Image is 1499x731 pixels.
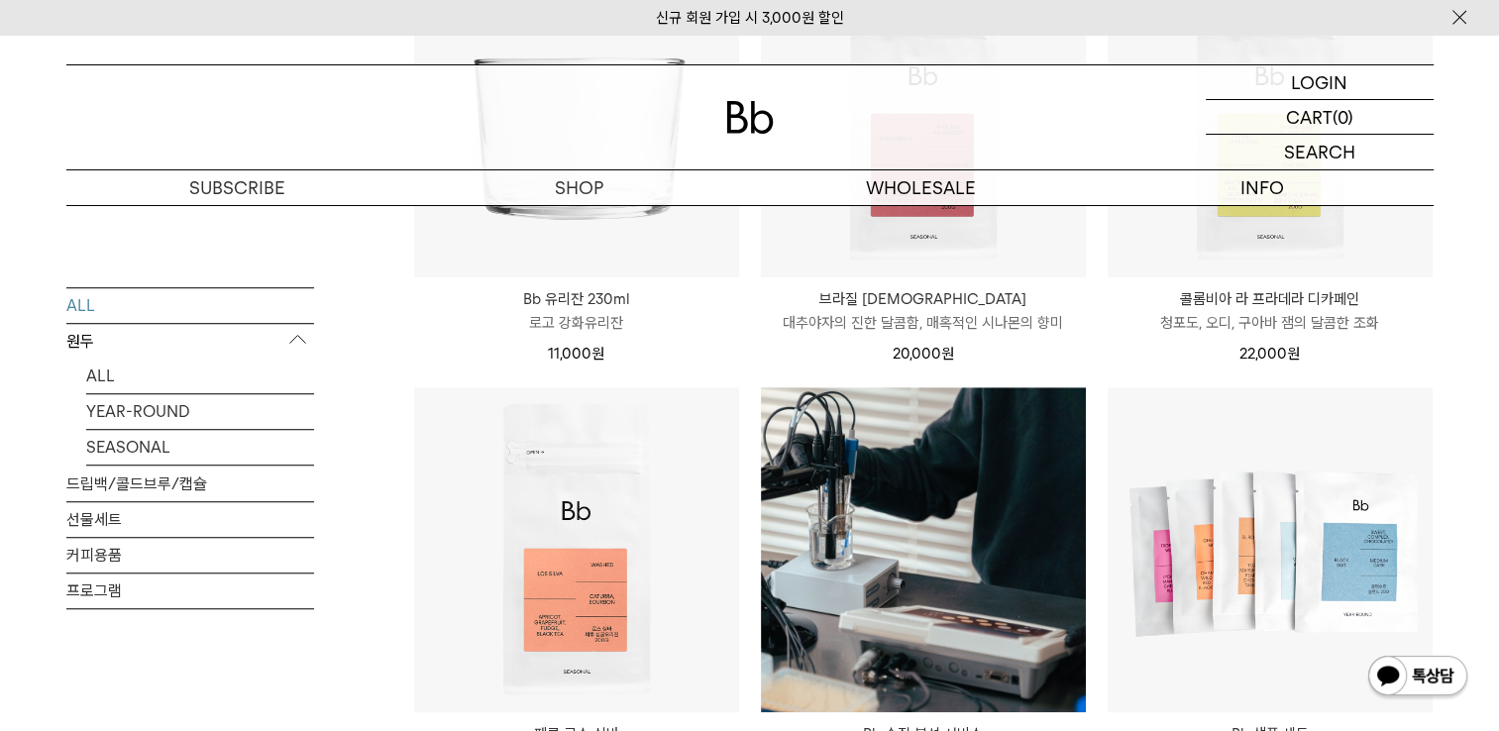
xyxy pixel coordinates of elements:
p: Bb 유리잔 230ml [414,287,739,311]
p: WHOLESALE [750,170,1092,205]
a: 신규 회원 가입 시 3,000원 할인 [656,9,844,27]
a: ALL [86,359,314,393]
span: 원 [591,345,604,363]
a: ALL [66,288,314,323]
p: (0) [1333,100,1353,134]
img: Bb 샘플 세트 [1108,387,1433,712]
p: 로고 강화유리잔 [414,311,739,335]
img: 페루 로스 실바 [414,387,739,712]
p: SEARCH [1284,135,1355,169]
a: 드립백/콜드브루/캡슐 [66,467,314,501]
span: 11,000 [548,345,604,363]
span: 22,000 [1239,345,1300,363]
a: CART (0) [1206,100,1434,135]
img: 카카오톡 채널 1:1 채팅 버튼 [1366,654,1469,701]
a: SHOP [408,170,750,205]
a: 선물세트 [66,502,314,537]
p: 대추야자의 진한 달콤함, 매혹적인 시나몬의 향미 [761,311,1086,335]
span: 원 [941,345,954,363]
span: 원 [1287,345,1300,363]
a: 브라질 [DEMOGRAPHIC_DATA] 대추야자의 진한 달콤함, 매혹적인 시나몬의 향미 [761,287,1086,335]
p: 콜롬비아 라 프라데라 디카페인 [1108,287,1433,311]
a: 프로그램 [66,574,314,608]
p: 원두 [66,324,314,360]
a: YEAR-ROUND [86,394,314,429]
a: LOGIN [1206,65,1434,100]
p: 브라질 [DEMOGRAPHIC_DATA] [761,287,1086,311]
p: CART [1286,100,1333,134]
a: 커피용품 [66,538,314,573]
a: 콜롬비아 라 프라데라 디카페인 청포도, 오디, 구아바 잼의 달콤한 조화 [1108,287,1433,335]
img: Bb 수질 분석 서비스 [761,387,1086,712]
span: 20,000 [893,345,954,363]
a: Bb 유리잔 230ml 로고 강화유리잔 [414,287,739,335]
p: 청포도, 오디, 구아바 잼의 달콤한 조화 [1108,311,1433,335]
p: INFO [1092,170,1434,205]
img: 로고 [726,101,774,134]
a: SUBSCRIBE [66,170,408,205]
a: SEASONAL [86,430,314,465]
p: LOGIN [1291,65,1347,99]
